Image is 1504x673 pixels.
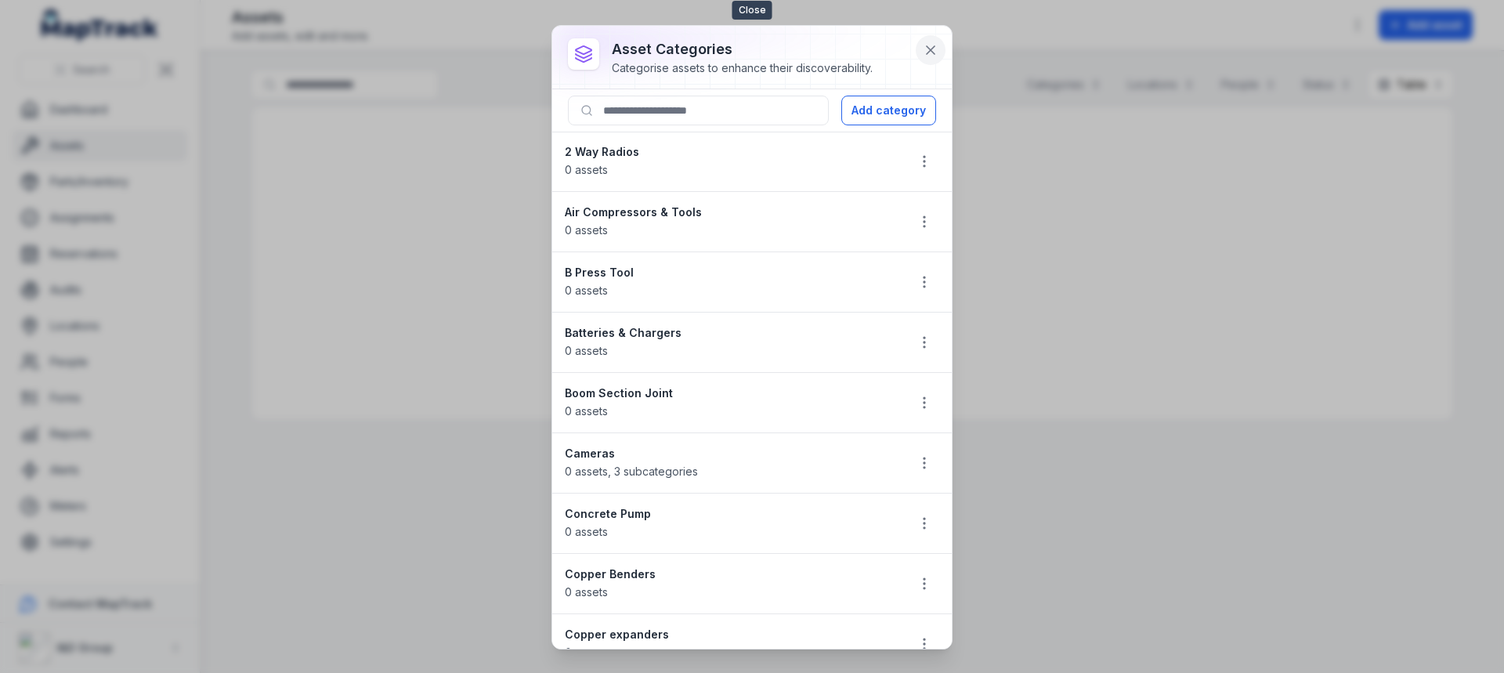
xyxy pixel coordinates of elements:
span: 0 assets [565,525,608,538]
div: Categorise assets to enhance their discoverability. [612,60,873,76]
h3: asset categories [612,38,873,60]
span: Close [732,1,772,20]
strong: Cameras [565,446,894,461]
span: 0 assets [565,404,608,418]
strong: B Press Tool [565,265,894,280]
span: 0 assets [565,344,608,357]
span: 0 assets , 3 subcategories [565,465,698,478]
span: 0 assets [565,284,608,297]
strong: Copper Benders [565,566,894,582]
strong: Batteries & Chargers [565,325,894,341]
span: 0 assets [565,223,608,237]
span: 0 assets [565,585,608,599]
strong: Concrete Pump [565,506,894,522]
strong: Air Compressors & Tools [565,204,894,220]
strong: Boom Section Joint [565,385,894,401]
button: Add category [841,96,936,125]
strong: Copper expanders [565,627,894,642]
strong: 2 Way Radios [565,144,894,160]
span: 0 assets [565,163,608,176]
span: 0 assets [565,646,608,659]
